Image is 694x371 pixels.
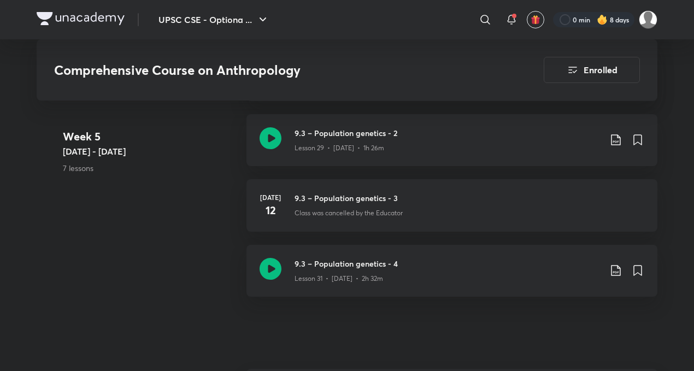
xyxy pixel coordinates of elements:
[295,127,601,139] h3: 9.3 – Population genetics - 2
[63,128,238,145] h4: Week 5
[246,179,657,245] a: [DATE]129.3 – Population genetics - 3Class was cancelled by the Educator
[63,145,238,158] h5: [DATE] - [DATE]
[246,245,657,310] a: 9.3 – Population genetics - 4Lesson 31 • [DATE] • 2h 32m
[37,12,125,25] img: Company Logo
[37,12,125,28] a: Company Logo
[295,192,644,204] h3: 9.3 – Population genetics - 3
[54,62,482,78] h3: Comprehensive Course on Anthropology
[639,10,657,29] img: kuldeep Ahir
[295,143,384,153] p: Lesson 29 • [DATE] • 1h 26m
[527,11,544,28] button: avatar
[597,14,608,25] img: streak
[295,258,601,269] h3: 9.3 – Population genetics - 4
[295,274,383,284] p: Lesson 31 • [DATE] • 2h 32m
[152,9,276,31] button: UPSC CSE - Optiona ...
[63,162,238,174] p: 7 lessons
[260,202,281,219] h4: 12
[246,114,657,179] a: 9.3 – Population genetics - 2Lesson 29 • [DATE] • 1h 26m
[544,57,640,83] button: Enrolled
[531,15,540,25] img: avatar
[295,208,403,218] p: Class was cancelled by the Educator
[260,192,281,202] h6: [DATE]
